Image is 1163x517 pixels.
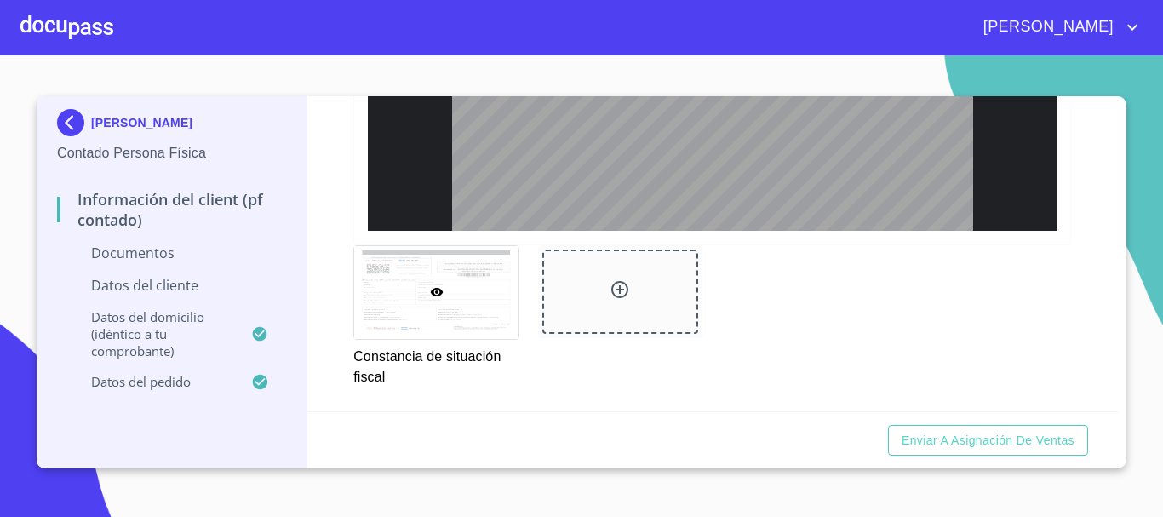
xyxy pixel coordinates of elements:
[57,244,286,262] p: Documentos
[57,143,286,164] p: Contado Persona Física
[57,276,286,295] p: Datos del cliente
[353,340,518,388] p: Constancia de situación fiscal
[971,14,1143,41] button: account of current user
[57,109,91,136] img: Docupass spot blue
[888,425,1088,457] button: Enviar a Asignación de Ventas
[57,373,251,390] p: Datos del pedido
[91,116,192,129] p: [PERSON_NAME]
[57,308,251,359] p: Datos del domicilio (idéntico a tu comprobante)
[57,109,286,143] div: [PERSON_NAME]
[971,14,1122,41] span: [PERSON_NAME]
[902,430,1074,451] span: Enviar a Asignación de Ventas
[57,189,286,230] p: Información del Client (PF contado)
